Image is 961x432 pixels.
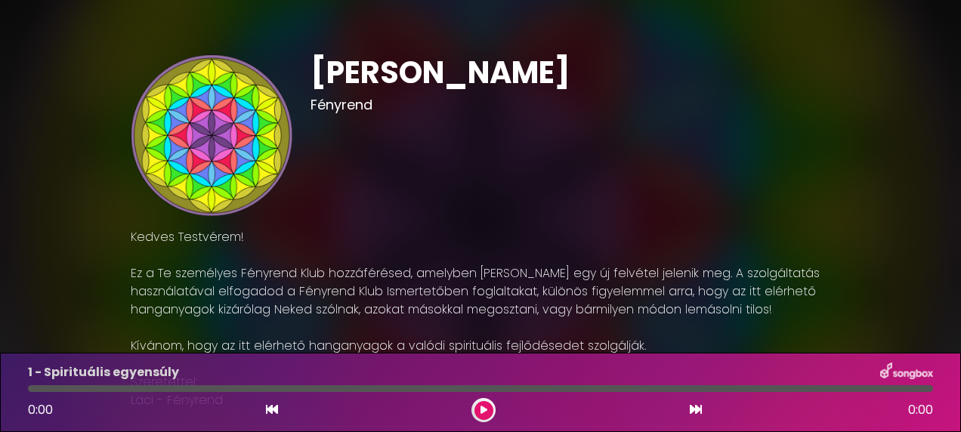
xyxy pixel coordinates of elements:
[28,401,53,418] span: 0:00
[880,363,933,382] img: songbox-logo-white.png
[28,363,179,381] p: 1 - Spirituális egyensúly
[908,401,933,419] span: 0:00
[131,54,292,216] img: tZdHPxKtS5WkpfQ2P9l4
[131,228,830,409] p: Kedves Testvérem! Ez a Te személyes Fényrend Klub hozzáférésed, amelyben [PERSON_NAME] egy új fel...
[311,97,831,113] h3: Fényrend
[311,54,831,91] h1: [PERSON_NAME]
